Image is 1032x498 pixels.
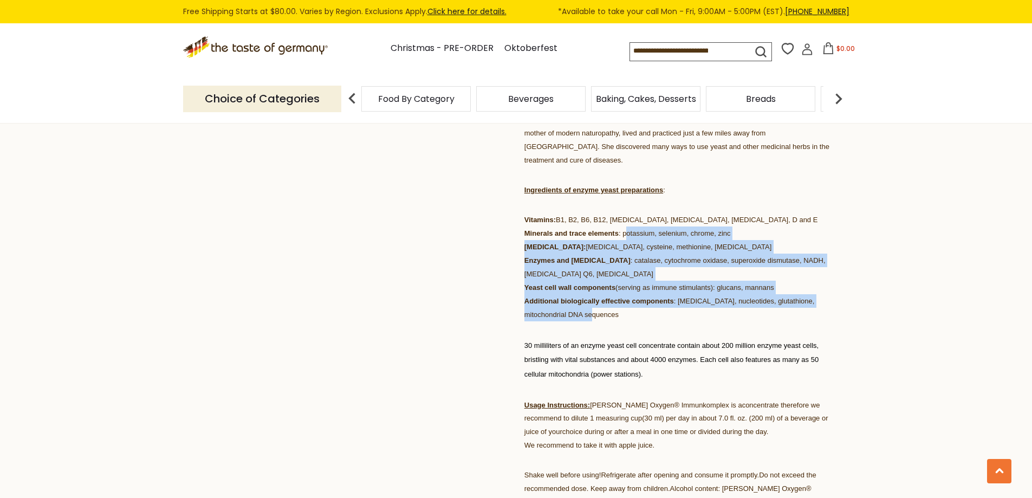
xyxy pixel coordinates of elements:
strong: Enzymes and [MEDICAL_DATA] [524,256,631,264]
a: Click here for details. [427,6,507,17]
span: *Available to take your call Mon - Fri, 9:00AM - 5:00PM (EST). [558,5,849,18]
span: Refrigerate after opening and consume it promptly. [601,471,759,479]
img: next arrow [828,88,849,109]
a: Baking, Cakes, Desserts [596,95,696,103]
span: $0.00 [836,44,855,53]
span: Shake well before using! [524,471,601,479]
button: $0.00 [815,42,861,59]
span: : [524,186,665,194]
strong: Yeast cell wall components [524,283,615,292]
span: We recommend to take it with apple juice. [524,441,654,449]
a: Beverages [508,95,554,103]
span: Ingredients of enzyme yeast preparations [524,186,663,194]
a: Oktoberfest [504,41,557,56]
strong: Minerals and trace elements [524,229,619,237]
span: B1, B2, B6, B12, [MEDICAL_DATA], [MEDICAL_DATA], [MEDICAL_DATA], D and E : potassium, selenium, c... [524,216,826,319]
a: [PHONE_NUMBER] [785,6,849,17]
span: By the way, yeast-fermented products (from pickled vegetables, to beer to tea) have been used for... [524,75,836,164]
a: Food By Category [378,95,455,103]
strong: Vitamins: [524,216,556,224]
span: choice during or after a meal in one time or divided during the day. [562,428,769,436]
div: Free Shipping Starts at $80.00. Varies by Region. Exclusions Apply. [183,5,849,18]
span: (30 ml) per day in about 7.0 fl. oz. (200 ml) of a beverage or juice of your [524,414,828,436]
img: previous arrow [341,88,363,109]
strong: Usage Instructions: [524,401,590,409]
span: 30 milliliters of an enzyme yeast cell concentrate contain about 200 million enzyme yeast cells, ... [524,341,819,378]
p: Choice of Categories [183,86,341,112]
span: [PERSON_NAME] Oxygen® Immunkomplex is a [524,401,742,409]
strong: Additional biologically effective components [524,297,674,305]
a: Christmas - PRE-ORDER [391,41,494,56]
strong: [MEDICAL_DATA]: [524,243,586,251]
a: Breads [746,95,776,103]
